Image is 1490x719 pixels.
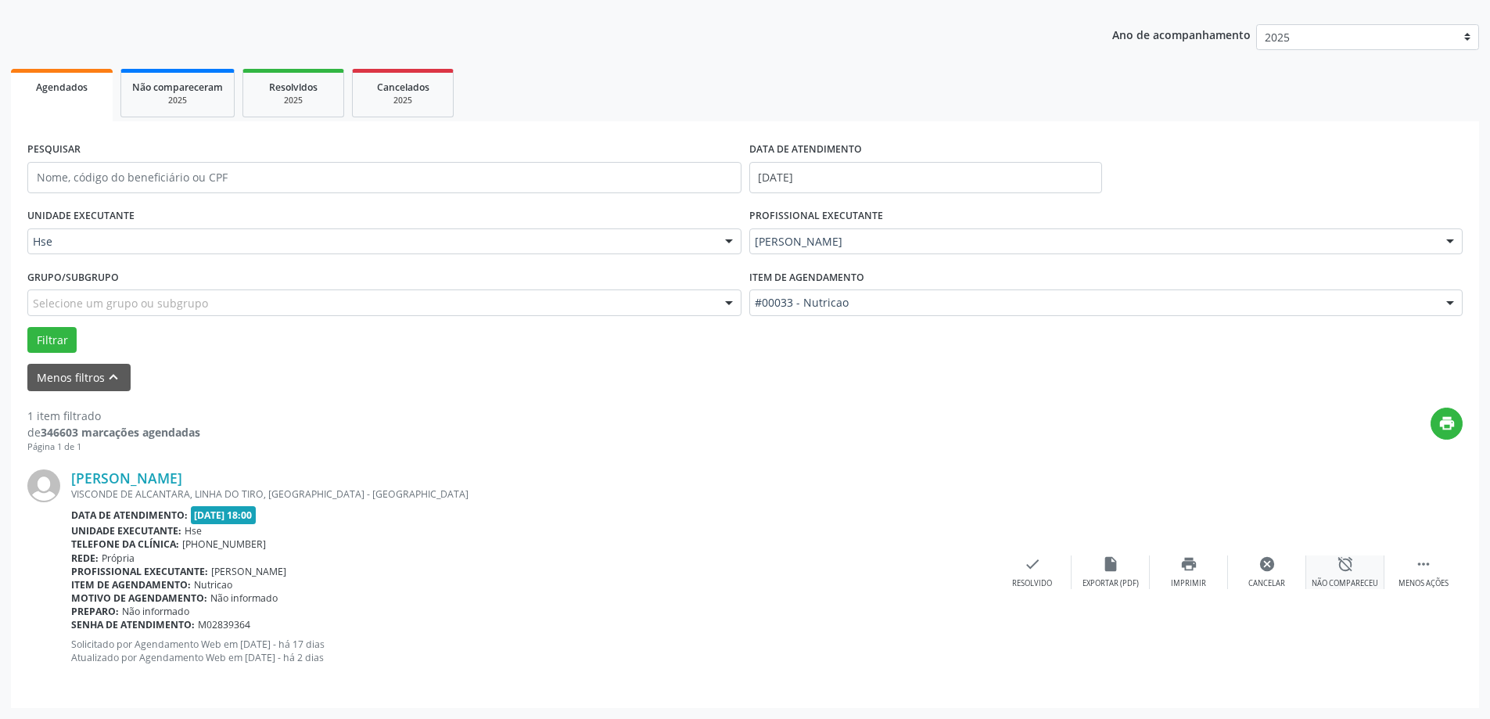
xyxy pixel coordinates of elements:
span: Própria [102,552,135,565]
button: Filtrar [27,327,77,354]
i: alarm_off [1337,555,1354,573]
div: Imprimir [1171,578,1206,589]
div: Cancelar [1248,578,1285,589]
span: Hse [33,234,709,250]
input: Selecione um intervalo [749,162,1102,193]
b: Item de agendamento: [71,578,191,591]
span: Cancelados [377,81,429,94]
i: print [1438,415,1456,432]
div: Menos ações [1398,578,1449,589]
span: [PHONE_NUMBER] [182,537,266,551]
span: [PERSON_NAME] [211,565,286,578]
div: Não compareceu [1312,578,1378,589]
button: print [1431,408,1463,440]
label: PESQUISAR [27,138,81,162]
div: 2025 [364,95,442,106]
div: de [27,424,200,440]
div: 1 item filtrado [27,408,200,424]
span: M02839364 [198,618,250,631]
label: UNIDADE EXECUTANTE [27,204,135,228]
i: keyboard_arrow_up [105,368,122,386]
button: Menos filtroskeyboard_arrow_up [27,364,131,391]
b: Rede: [71,552,99,565]
div: 2025 [254,95,332,106]
img: img [27,469,60,502]
div: Exportar (PDF) [1082,578,1139,589]
div: Página 1 de 1 [27,440,200,454]
span: Selecione um grupo ou subgrupo [33,295,208,311]
label: PROFISSIONAL EXECUTANTE [749,204,883,228]
i: cancel [1258,555,1276,573]
span: Resolvidos [269,81,318,94]
span: Não informado [122,605,189,618]
input: Nome, código do beneficiário ou CPF [27,162,741,193]
span: [PERSON_NAME] [755,234,1431,250]
span: Hse [185,524,202,537]
span: [DATE] 18:00 [191,506,257,524]
span: Agendados [36,81,88,94]
div: 2025 [132,95,223,106]
a: [PERSON_NAME] [71,469,182,487]
b: Unidade executante: [71,524,181,537]
span: #00033 - Nutricao [755,295,1431,311]
b: Motivo de agendamento: [71,591,207,605]
span: Não informado [210,591,278,605]
div: VISCONDE DE ALCANTARA, LINHA DO TIRO, [GEOGRAPHIC_DATA] - [GEOGRAPHIC_DATA] [71,487,993,501]
i: print [1180,555,1197,573]
span: Nutricao [194,578,232,591]
strong: 346603 marcações agendadas [41,425,200,440]
b: Preparo: [71,605,119,618]
b: Data de atendimento: [71,509,188,522]
b: Profissional executante: [71,565,208,578]
i:  [1415,555,1432,573]
div: Resolvido [1012,578,1052,589]
label: DATA DE ATENDIMENTO [749,138,862,162]
label: Grupo/Subgrupo [27,265,119,289]
p: Ano de acompanhamento [1112,24,1251,44]
p: Solicitado por Agendamento Web em [DATE] - há 17 dias Atualizado por Agendamento Web em [DATE] - ... [71,638,993,664]
b: Senha de atendimento: [71,618,195,631]
label: Item de agendamento [749,265,864,289]
i: check [1024,555,1041,573]
i: insert_drive_file [1102,555,1119,573]
b: Telefone da clínica: [71,537,179,551]
span: Não compareceram [132,81,223,94]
